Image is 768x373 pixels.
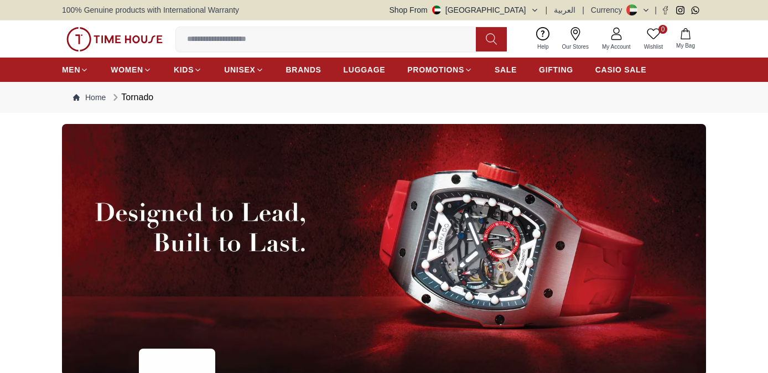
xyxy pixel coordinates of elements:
img: United Arab Emirates [432,6,441,14]
img: ... [66,27,163,51]
span: | [546,4,548,15]
a: Help [531,25,556,53]
a: GIFTING [539,60,573,80]
span: WOMEN [111,64,143,75]
span: LUGGAGE [344,64,386,75]
span: KIDS [174,64,194,75]
span: CASIO SALE [595,64,647,75]
a: Facebook [661,6,670,14]
span: SALE [495,64,517,75]
span: Help [533,43,553,51]
span: Our Stores [558,43,593,51]
span: BRANDS [286,64,321,75]
a: LUGGAGE [344,60,386,80]
a: BRANDS [286,60,321,80]
span: 0 [658,25,667,34]
span: | [582,4,584,15]
nav: Breadcrumb [62,82,706,113]
button: العربية [554,4,575,15]
a: Home [73,92,106,103]
div: Currency [591,4,627,15]
a: Instagram [676,6,684,14]
a: Our Stores [556,25,595,53]
a: KIDS [174,60,202,80]
button: My Bag [670,26,702,52]
div: Tornado [110,91,153,104]
span: UNISEX [224,64,255,75]
span: My Account [598,43,635,51]
span: | [655,4,657,15]
a: SALE [495,60,517,80]
span: My Bag [672,42,699,50]
span: Wishlist [640,43,667,51]
a: 0Wishlist [637,25,670,53]
span: PROMOTIONS [407,64,464,75]
button: Shop From[GEOGRAPHIC_DATA] [390,4,539,15]
a: Whatsapp [691,6,699,14]
a: CASIO SALE [595,60,647,80]
a: MEN [62,60,89,80]
a: PROMOTIONS [407,60,473,80]
span: GIFTING [539,64,573,75]
span: MEN [62,64,80,75]
span: 100% Genuine products with International Warranty [62,4,239,15]
a: UNISEX [224,60,263,80]
a: WOMEN [111,60,152,80]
